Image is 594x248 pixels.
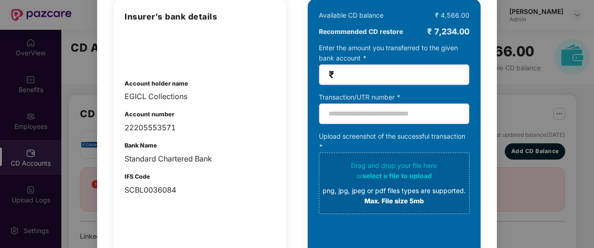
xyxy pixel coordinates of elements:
b: Account number [125,111,174,118]
span: select a file to upload [363,172,432,180]
div: Max. File size 5mb [323,196,466,206]
div: Drag and drop your file here [323,161,466,206]
div: SCBL0036084 [125,184,275,196]
div: ₹ 7,234.00 [427,25,469,38]
h3: Insurer’s bank details [125,10,275,23]
div: Available CD balance [319,10,383,20]
b: Bank Name [125,142,157,149]
img: health-policy [125,33,173,65]
span: Drag and drop your file hereorselect a file to uploadpng, jpg, jpeg or pdf files types are suppor... [319,153,469,214]
b: IFS Code [125,173,150,180]
div: ₹ 4,566.00 [435,10,469,20]
div: Standard Chartered Bank [125,153,275,165]
div: Enter the amount you transferred to the given bank account * [319,43,469,85]
b: Recommended CD restore [319,27,403,37]
div: 22205553571 [125,122,275,134]
div: png, jpg, jpeg or pdf files types are supported. [323,186,466,196]
b: Account holder name [125,80,188,87]
span: ₹ [329,69,334,80]
div: EGICL Collections [125,91,275,102]
div: Upload screenshot of the successful transaction * [319,131,469,214]
div: or [323,171,466,181]
div: Transaction/UTR number * [319,92,469,102]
